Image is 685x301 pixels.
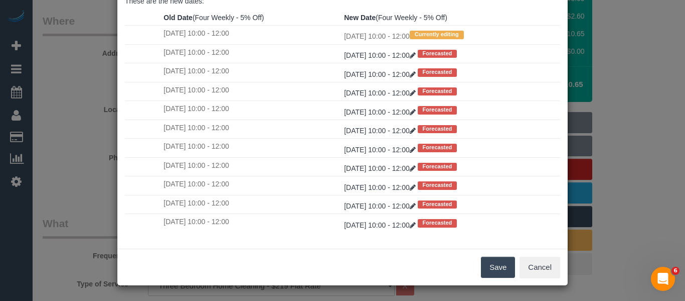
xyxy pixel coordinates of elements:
a: [DATE] 10:00 - 12:00 [344,127,417,135]
a: [DATE] 10:00 - 12:00 [344,70,417,78]
a: [DATE] 10:00 - 12:00 [344,202,417,210]
span: Forecasted [418,106,457,114]
a: [DATE] 10:00 - 12:00 [344,221,417,229]
a: [DATE] 10:00 - 12:00 [344,183,417,191]
span: Forecasted [418,219,457,227]
td: [DATE] 10:00 - 12:00 [161,101,341,120]
iframe: Intercom live chat [651,267,675,291]
button: Save [481,257,515,278]
button: Cancel [520,257,560,278]
strong: Old Date [163,14,193,22]
td: [DATE] 10:00 - 12:00 [341,26,560,44]
strong: New Date [344,14,376,22]
span: Currently editing [410,31,464,39]
td: [DATE] 10:00 - 12:00 [161,214,341,233]
span: Forecasted [418,68,457,76]
td: [DATE] 10:00 - 12:00 [161,195,341,214]
td: [DATE] 10:00 - 12:00 [161,44,341,63]
span: Forecasted [418,50,457,58]
span: Forecasted [418,181,457,189]
a: [DATE] 10:00 - 12:00 [344,164,417,172]
a: [DATE] 10:00 - 12:00 [344,108,417,116]
th: (Four Weekly - 5% Off) [161,10,341,26]
td: [DATE] 10:00 - 12:00 [161,120,341,138]
span: Forecasted [418,163,457,171]
td: [DATE] 10:00 - 12:00 [161,63,341,82]
td: [DATE] 10:00 - 12:00 [161,82,341,101]
td: [DATE] 10:00 - 12:00 [161,26,341,44]
span: Forecasted [418,87,457,95]
span: Forecasted [418,200,457,209]
span: Forecasted [418,125,457,133]
td: [DATE] 10:00 - 12:00 [161,139,341,157]
span: 6 [671,267,679,275]
span: Forecasted [418,144,457,152]
a: [DATE] 10:00 - 12:00 [344,146,417,154]
th: (Four Weekly - 5% Off) [341,10,560,26]
a: [DATE] 10:00 - 12:00 [344,51,417,59]
td: [DATE] 10:00 - 12:00 [161,157,341,176]
a: [DATE] 10:00 - 12:00 [344,89,417,97]
td: [DATE] 10:00 - 12:00 [161,176,341,195]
